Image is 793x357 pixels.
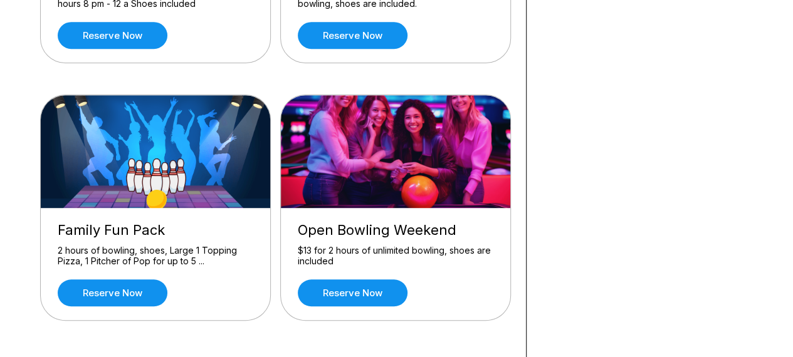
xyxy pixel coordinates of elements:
a: Reserve now [58,279,167,306]
div: 2 hours of bowling, shoes, Large 1 Topping Pizza, 1 Pitcher of Pop for up to 5 ... [58,245,253,267]
a: Reserve now [298,279,407,306]
div: Family Fun Pack [58,222,253,239]
img: Open Bowling Weekend [281,95,512,208]
a: Reserve now [58,22,167,49]
img: Family Fun Pack [41,95,271,208]
div: Open Bowling Weekend [298,222,493,239]
a: Reserve now [298,22,407,49]
div: $13 for 2 hours of unlimited bowling, shoes are included [298,245,493,267]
